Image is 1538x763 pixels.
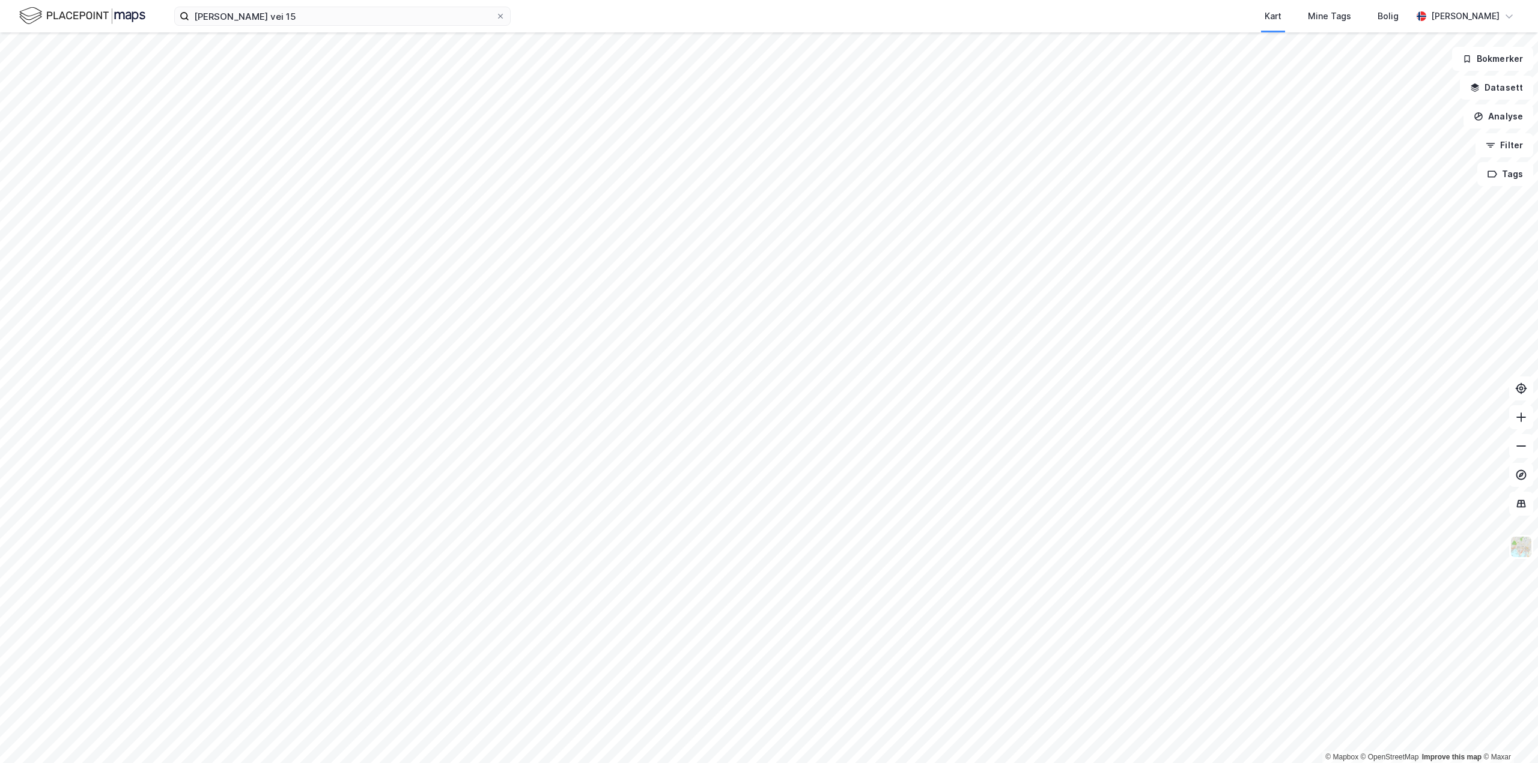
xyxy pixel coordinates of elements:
a: Mapbox [1325,753,1358,761]
div: Kart [1265,9,1281,23]
iframe: Chat Widget [1478,705,1538,763]
div: [PERSON_NAME] [1431,9,1500,23]
button: Analyse [1464,104,1533,128]
button: Bokmerker [1452,47,1533,71]
div: Bolig [1378,9,1399,23]
div: Kontrollprogram for chat [1478,705,1538,763]
img: logo.f888ab2527a4732fd821a326f86c7f29.svg [19,5,145,26]
button: Tags [1477,162,1533,186]
button: Filter [1476,133,1533,157]
a: Improve this map [1422,753,1482,761]
input: Søk på adresse, matrikkel, gårdeiere, leietakere eller personer [189,7,496,25]
div: Mine Tags [1308,9,1351,23]
a: OpenStreetMap [1361,753,1419,761]
img: Z [1510,535,1533,558]
button: Datasett [1460,76,1533,100]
